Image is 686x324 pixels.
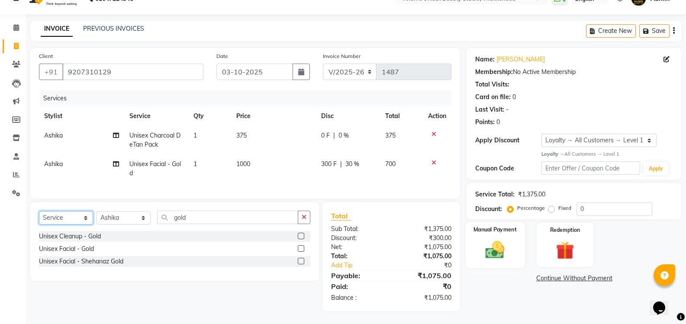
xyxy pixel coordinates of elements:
label: Manual Payment [473,225,517,234]
input: Search or Scan [157,211,298,224]
th: Price [231,106,316,126]
div: Unisex Cleanup - Gold [39,232,101,241]
div: Sub Total: [325,225,391,234]
div: - [506,105,509,114]
span: 0 F [321,131,330,140]
label: Fixed [558,204,571,212]
span: Ashika [44,132,63,139]
span: Unisex Facial - Gold [129,160,181,177]
span: Ashika [44,160,63,168]
span: Unisex Charcoal DeTan Pack [129,132,180,148]
a: Continue Without Payment [468,274,680,283]
span: 1 [193,132,197,139]
button: Save [639,24,670,38]
div: Paid: [325,281,391,292]
span: 700 [385,160,396,168]
span: 30 % [345,160,359,169]
div: 0 [496,118,500,127]
div: All Customers → Level 1 [541,151,673,158]
input: Search by Name/Mobile/Email/Code [62,64,203,80]
span: | [340,160,342,169]
div: Membership: [475,67,513,77]
div: 0 [512,93,516,102]
div: Payable: [325,270,391,281]
span: 0 % [338,131,349,140]
span: 1 [193,160,197,168]
div: ₹1,075.00 [391,270,458,281]
div: Points: [475,118,495,127]
div: ₹1,075.00 [391,243,458,252]
div: ₹1,075.00 [391,252,458,261]
th: Service [124,106,188,126]
input: Enter Offer / Coupon Code [541,161,640,175]
th: Qty [188,106,231,126]
div: No Active Membership [475,67,673,77]
div: Coupon Code [475,164,541,173]
div: Discount: [475,205,502,214]
div: Total: [325,252,391,261]
div: Name: [475,55,495,64]
div: Services [40,90,458,106]
span: 1000 [236,160,250,168]
span: Total [331,212,351,221]
div: Last Visit: [475,105,504,114]
div: Unisex Facial - Gold [39,244,94,253]
div: Apply Discount [475,136,541,145]
a: [PERSON_NAME] [496,55,545,64]
th: Total [380,106,423,126]
label: Percentage [517,204,545,212]
button: Create New [586,24,636,38]
div: Card on file: [475,93,511,102]
div: Total Visits: [475,80,509,89]
div: ₹1,075.00 [391,293,458,302]
div: Unisex Facial - Shehanaz Gold [39,257,123,266]
iframe: chat widget [650,289,677,315]
div: ₹300.00 [391,234,458,243]
div: Service Total: [475,190,515,199]
span: 375 [236,132,247,139]
a: INVOICE [41,21,73,37]
div: ₹1,375.00 [518,190,545,199]
button: +91 [39,64,63,80]
label: Client [39,52,53,60]
span: 300 F [321,160,337,169]
label: Date [216,52,228,60]
span: | [333,131,335,140]
button: Apply [644,162,668,175]
th: Action [423,106,451,126]
div: ₹0 [391,281,458,292]
img: _gift.svg [550,239,580,262]
a: Add Tip [325,261,403,270]
th: Stylist [39,106,124,126]
span: 375 [385,132,396,139]
div: ₹1,375.00 [391,225,458,234]
strong: Loyalty → [541,151,564,157]
a: PREVIOUS INVOICES [83,25,144,32]
th: Disc [316,106,380,126]
div: ₹0 [403,261,458,270]
label: Invoice Number [323,52,361,60]
div: Discount: [325,234,391,243]
div: Net: [325,243,391,252]
div: Balance : [325,293,391,302]
img: _cash.svg [480,239,510,261]
label: Redemption [550,226,580,234]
